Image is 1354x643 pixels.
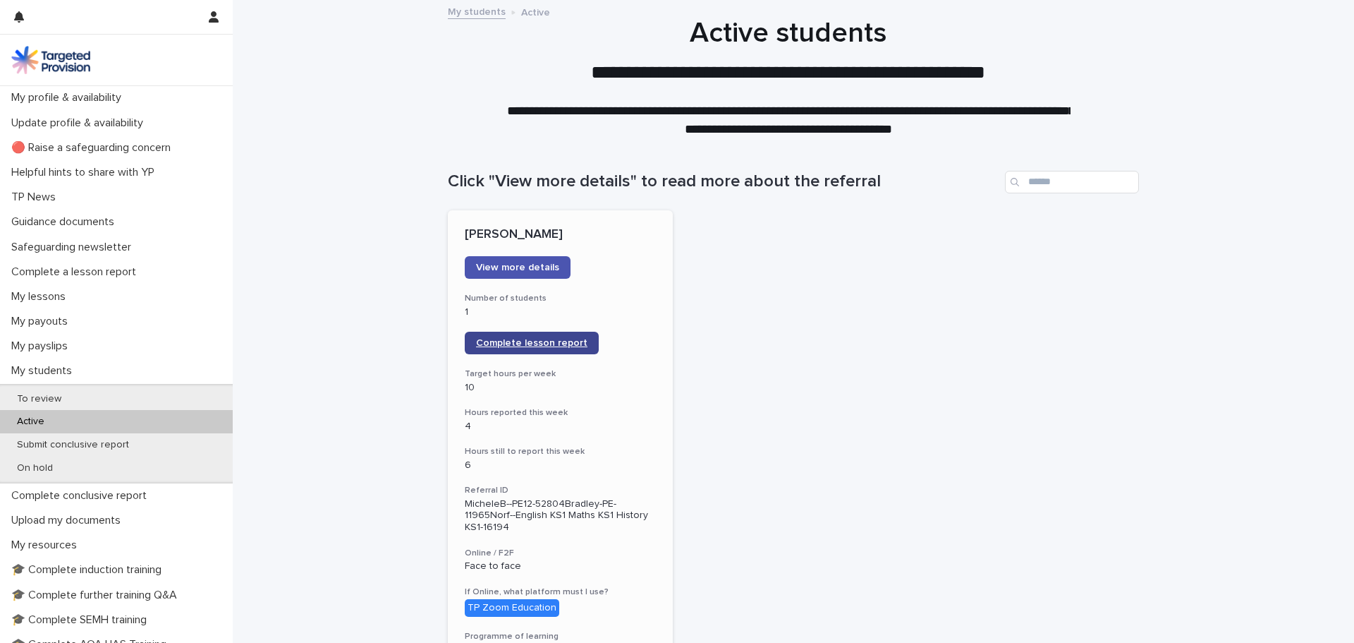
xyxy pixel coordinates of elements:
h3: If Online, what platform must I use? [465,587,656,598]
h3: Hours reported this week [465,407,656,419]
p: Complete conclusive report [6,489,158,503]
p: Face to face [465,560,656,572]
h3: Referral ID [465,485,656,496]
h3: Online / F2F [465,548,656,559]
p: My lessons [6,290,77,304]
input: Search [1005,171,1139,193]
p: Safeguarding newsletter [6,241,142,254]
p: 🔴 Raise a safeguarding concern [6,141,182,155]
p: On hold [6,462,64,474]
h1: Click "View more details" to read more about the referral [448,172,999,192]
p: My resources [6,539,88,552]
p: Submit conclusive report [6,439,140,451]
p: MicheleB--PE12-52804Bradley-PE-11965Norf--English KS1 Maths KS1 History KS1-16194 [465,498,656,534]
p: 🎓 Complete induction training [6,563,173,577]
p: 1 [465,306,656,318]
a: My students [448,3,506,19]
a: Complete lesson report [465,332,599,354]
h1: Active students [443,16,1134,50]
p: Upload my documents [6,514,132,527]
p: 4 [465,421,656,433]
h3: Hours still to report this week [465,446,656,457]
p: My payouts [6,315,79,328]
h3: Target hours per week [465,368,656,380]
img: M5nRWzHhSzIhMunXDL62 [11,46,90,74]
p: 10 [465,382,656,394]
h3: Programme of learning [465,631,656,642]
div: TP Zoom Education [465,599,559,617]
p: 🎓 Complete further training Q&A [6,589,188,602]
p: 🎓 Complete SEMH training [6,613,158,627]
p: Guidance documents [6,215,126,229]
p: My students [6,364,83,378]
span: Complete lesson report [476,338,587,348]
p: [PERSON_NAME] [465,227,656,243]
p: Active [6,416,56,428]
p: Active [521,4,550,19]
span: View more details [476,263,559,272]
p: Complete a lesson report [6,265,147,279]
p: Update profile & availability [6,116,154,130]
p: TP News [6,191,67,204]
p: My profile & availability [6,91,133,104]
p: To review [6,393,73,405]
a: View more details [465,256,571,279]
p: Helpful hints to share with YP [6,166,166,179]
p: 6 [465,459,656,471]
p: My payslips [6,339,79,353]
h3: Number of students [465,293,656,304]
